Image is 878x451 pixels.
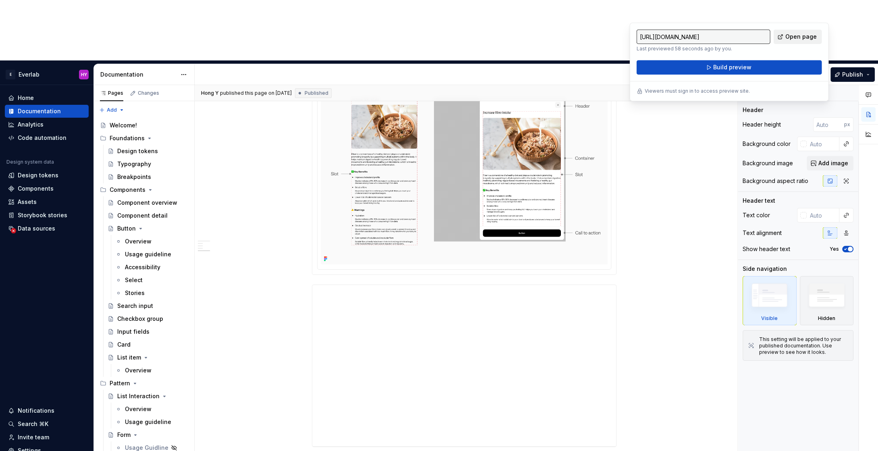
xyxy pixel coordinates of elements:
[743,265,787,273] div: Side navigation
[743,121,781,129] div: Header height
[112,403,191,416] a: Overview
[117,224,136,233] div: Button
[844,121,850,128] p: px
[743,211,770,219] div: Text color
[18,171,58,179] div: Design tokens
[743,159,793,167] div: Background image
[117,147,158,155] div: Design tokens
[125,276,143,284] div: Select
[104,312,191,325] a: Checkbox group
[112,416,191,428] a: Usage guideline
[5,169,89,182] a: Design tokens
[785,33,817,41] span: Open page
[5,195,89,208] a: Assets
[743,177,808,185] div: Background aspect ratio
[100,90,123,96] div: Pages
[125,366,152,374] div: Overview
[5,118,89,131] a: Analytics
[774,29,822,44] a: Open page
[18,185,54,193] div: Components
[18,433,49,441] div: Invite team
[117,328,149,336] div: Input fields
[117,173,151,181] div: Breakpoints
[842,71,863,79] span: Publish
[125,289,145,297] div: Stories
[97,104,127,116] button: Add
[112,235,191,248] a: Overview
[18,211,67,219] div: Storybook stories
[104,158,191,170] a: Typography
[112,287,191,299] a: Stories
[743,197,775,205] div: Header text
[5,182,89,195] a: Components
[104,196,191,209] a: Component overview
[104,390,191,403] a: List Interaction
[117,341,131,349] div: Card
[104,299,191,312] a: Search input
[112,274,191,287] a: Select
[97,377,191,390] div: Pattern
[104,222,191,235] a: Button
[104,351,191,364] a: List item
[117,392,160,400] div: List Interaction
[743,106,763,114] div: Header
[110,186,145,194] div: Components
[138,90,159,96] div: Changes
[220,90,292,96] div: published this page on [DATE]
[637,60,822,75] button: Build preview
[818,315,835,322] div: Hidden
[830,246,839,252] label: Yes
[201,90,219,96] span: Hong Y
[117,212,168,220] div: Component detail
[5,91,89,104] a: Home
[743,276,797,325] div: Visible
[107,107,117,113] span: Add
[110,379,130,387] div: Pattern
[5,209,89,222] a: Storybook stories
[761,315,778,322] div: Visible
[18,134,66,142] div: Code automation
[117,199,177,207] div: Component overview
[104,209,191,222] a: Component detail
[117,315,163,323] div: Checkbox group
[813,117,844,132] input: Auto
[807,137,839,151] input: Auto
[759,336,848,355] div: This setting will be applied to your published documentation. Use preview to see how it looks.
[713,63,751,71] span: Build preview
[104,338,191,351] a: Card
[97,132,191,145] div: Foundations
[18,224,55,233] div: Data sources
[800,276,854,325] div: Hidden
[112,248,191,261] a: Usage guideline
[19,71,39,79] div: Everlab
[112,364,191,377] a: Overview
[18,420,48,428] div: Search ⌘K
[743,229,782,237] div: Text alignment
[18,407,54,415] div: Notifications
[125,237,152,245] div: Overview
[5,418,89,430] button: Search ⌘K
[637,46,770,52] p: Last previewed 58 seconds ago by you.
[305,90,328,96] span: Published
[645,88,750,94] p: Viewers must sign in to access preview site.
[97,119,191,132] a: Welcome!
[110,134,145,142] div: Foundations
[110,121,137,129] div: Welcome!
[743,140,791,148] div: Background color
[117,302,153,310] div: Search input
[117,353,141,362] div: List item
[100,71,176,79] div: Documentation
[125,405,152,413] div: Overview
[125,263,160,271] div: Accessibility
[125,250,171,258] div: Usage guideline
[6,159,54,165] div: Design system data
[104,325,191,338] a: Input fields
[18,121,44,129] div: Analytics
[743,245,790,253] div: Show header text
[830,67,875,82] button: Publish
[807,156,853,170] button: Add image
[18,107,61,115] div: Documentation
[5,222,89,235] a: Data sources
[2,66,92,83] button: EEverlabHY
[5,404,89,417] button: Notifications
